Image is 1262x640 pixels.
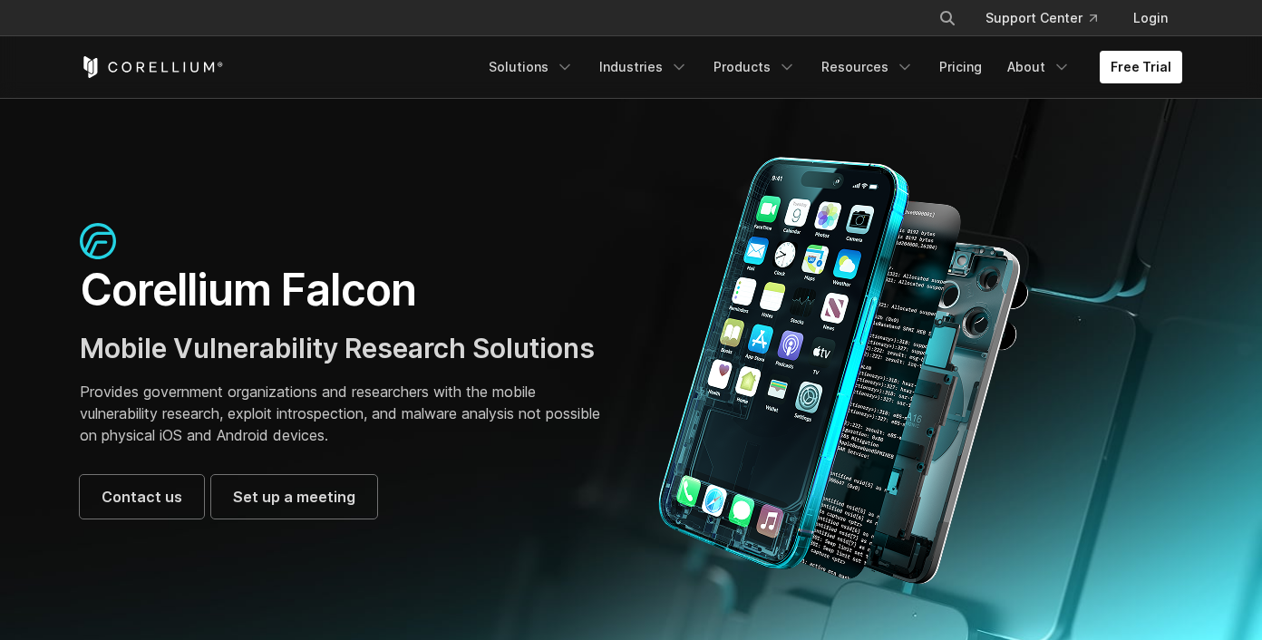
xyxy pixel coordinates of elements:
[80,332,595,364] span: Mobile Vulnerability Research Solutions
[80,56,224,78] a: Corellium Home
[931,2,964,34] button: Search
[928,51,993,83] a: Pricing
[703,51,807,83] a: Products
[80,263,613,317] h1: Corellium Falcon
[588,51,699,83] a: Industries
[211,475,377,519] a: Set up a meeting
[102,486,182,508] span: Contact us
[917,2,1182,34] div: Navigation Menu
[1100,51,1182,83] a: Free Trial
[996,51,1082,83] a: About
[971,2,1112,34] a: Support Center
[233,486,355,508] span: Set up a meeting
[649,156,1039,586] img: Corellium_Falcon Hero 1
[80,475,204,519] a: Contact us
[811,51,925,83] a: Resources
[478,51,585,83] a: Solutions
[1119,2,1182,34] a: Login
[80,223,116,259] img: falcon-icon
[478,51,1182,83] div: Navigation Menu
[80,381,613,446] p: Provides government organizations and researchers with the mobile vulnerability research, exploit...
